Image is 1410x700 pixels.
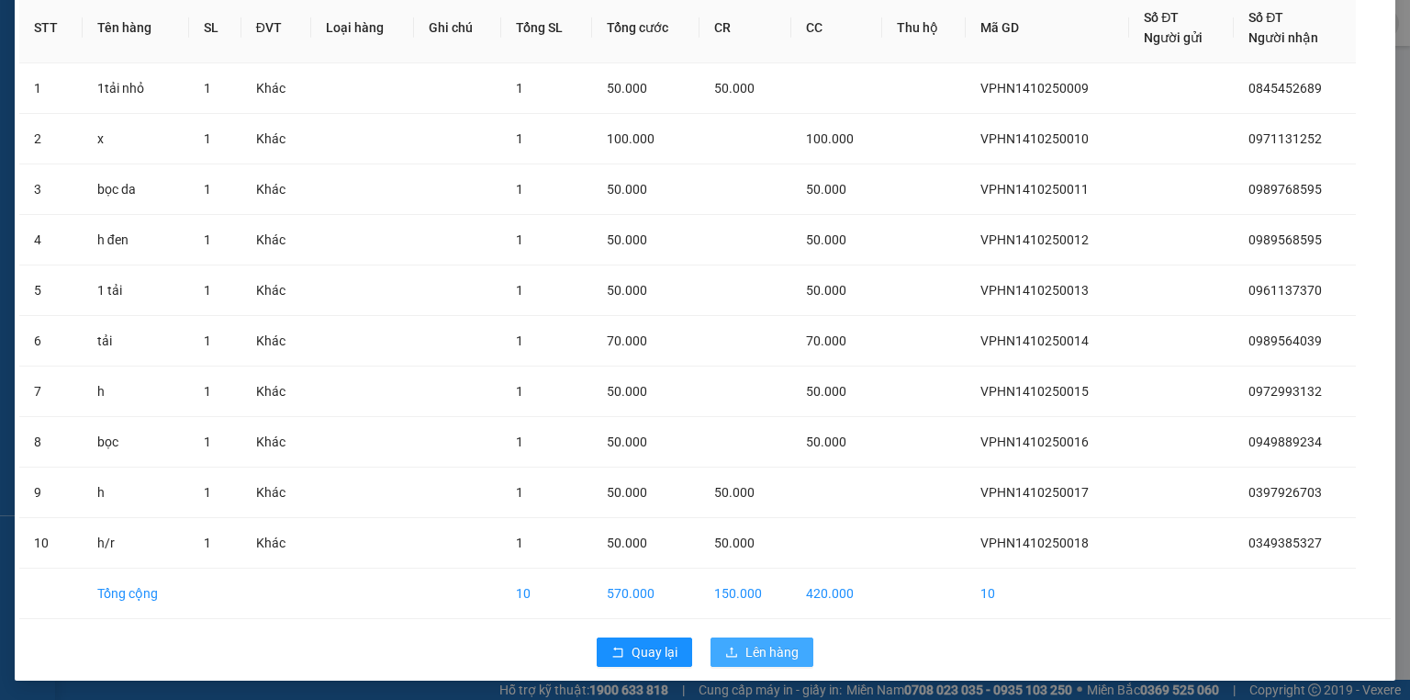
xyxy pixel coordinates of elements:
[241,468,311,518] td: Khác
[714,485,755,500] span: 50.000
[516,536,523,550] span: 1
[607,536,647,550] span: 50.000
[607,384,647,399] span: 50.000
[204,81,211,96] span: 1
[806,182,846,197] span: 50.000
[516,81,523,96] span: 1
[241,316,311,367] td: Khác
[204,283,211,298] span: 1
[19,468,83,518] td: 9
[980,536,1089,550] span: VPHN1410250018
[83,569,189,619] td: Tổng cộng
[611,646,624,660] span: rollback
[1248,10,1283,25] span: Số ĐT
[241,114,311,164] td: Khác
[725,646,738,660] span: upload
[83,417,189,468] td: bọc
[980,485,1089,500] span: VPHN1410250017
[83,265,189,316] td: 1 tải
[19,114,83,164] td: 2
[516,485,523,500] span: 1
[204,182,211,197] span: 1
[607,182,647,197] span: 50.000
[1248,384,1322,399] span: 0972993132
[204,485,211,500] span: 1
[1248,333,1322,348] span: 0989564039
[607,131,655,146] span: 100.000
[516,435,523,449] span: 1
[607,283,647,298] span: 50.000
[19,518,83,569] td: 10
[607,333,647,348] span: 70.000
[19,215,83,265] td: 4
[204,536,211,550] span: 1
[980,81,1089,96] span: VPHN1410250009
[1248,30,1318,45] span: Người nhận
[607,232,647,247] span: 50.000
[19,63,83,114] td: 1
[83,114,189,164] td: x
[714,81,755,96] span: 50.000
[1248,283,1322,298] span: 0961137370
[241,164,311,215] td: Khác
[1248,485,1322,500] span: 0397926703
[597,638,692,667] button: rollbackQuay lại
[516,182,523,197] span: 1
[806,333,846,348] span: 70.000
[592,569,699,619] td: 570.000
[966,569,1129,619] td: 10
[1248,536,1322,550] span: 0349385327
[83,367,189,417] td: h
[516,232,523,247] span: 1
[1144,30,1203,45] span: Người gửi
[19,316,83,367] td: 6
[204,435,211,449] span: 1
[19,164,83,215] td: 3
[980,435,1089,449] span: VPHN1410250016
[980,333,1089,348] span: VPHN1410250014
[1248,435,1322,449] span: 0949889234
[791,569,883,619] td: 420.000
[806,131,854,146] span: 100.000
[83,518,189,569] td: h/r
[516,333,523,348] span: 1
[1248,232,1322,247] span: 0989568595
[241,215,311,265] td: Khác
[83,316,189,367] td: tải
[204,232,211,247] span: 1
[1248,81,1322,96] span: 0845452689
[607,435,647,449] span: 50.000
[806,283,846,298] span: 50.000
[806,232,846,247] span: 50.000
[980,232,1089,247] span: VPHN1410250012
[83,63,189,114] td: 1tải nhỏ
[980,182,1089,197] span: VPHN1410250011
[19,265,83,316] td: 5
[980,384,1089,399] span: VPHN1410250015
[714,536,755,550] span: 50.000
[711,638,813,667] button: uploadLên hàng
[1144,10,1179,25] span: Số ĐT
[632,642,677,662] span: Quay lại
[607,81,647,96] span: 50.000
[516,283,523,298] span: 1
[980,283,1089,298] span: VPHN1410250013
[806,384,846,399] span: 50.000
[699,569,791,619] td: 150.000
[1248,131,1322,146] span: 0971131252
[241,265,311,316] td: Khác
[607,485,647,500] span: 50.000
[501,569,591,619] td: 10
[516,384,523,399] span: 1
[980,131,1089,146] span: VPHN1410250010
[241,367,311,417] td: Khác
[745,642,799,662] span: Lên hàng
[83,215,189,265] td: h đen
[204,131,211,146] span: 1
[19,367,83,417] td: 7
[19,417,83,468] td: 8
[241,518,311,569] td: Khác
[241,417,311,468] td: Khác
[83,164,189,215] td: bọc da
[516,131,523,146] span: 1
